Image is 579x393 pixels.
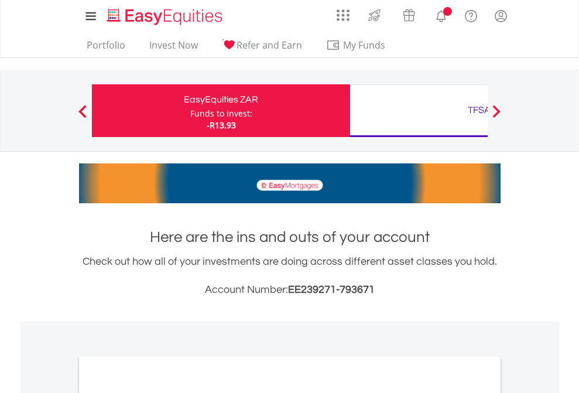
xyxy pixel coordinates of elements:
[102,3,227,26] a: Home page
[79,163,501,203] img: EasyMortage Promotion Banner
[82,39,130,57] a: Portfolio
[485,111,508,122] button: Next
[365,6,384,25] img: thrive-v2.svg
[207,119,236,131] span: -R13.93
[190,108,252,119] div: Funds to invest:
[99,91,343,108] div: EasyEquities ZAR
[79,254,501,298] div: Check out how all of your investments are doing across different asset classes you hold.
[337,9,350,22] img: grid-menu-icon.svg
[426,3,456,26] a: Notifications
[456,3,486,26] a: FAQ's and Support
[486,3,516,29] a: My Profile
[79,282,501,298] h3: Account Number:
[145,39,203,57] a: Invest Now
[105,7,227,26] img: EasyEquities_Logo.png
[237,39,302,52] span: Refer and Earn
[217,39,307,57] a: Refer and Earn
[288,284,375,295] span: EE239271-793671
[326,37,403,53] span: My Funds
[392,3,426,25] a: Vouchers
[79,227,501,248] h1: Here are the ins and outs of your account
[71,111,94,122] button: Previous
[399,6,419,25] img: vouchers-v2.svg
[329,3,357,22] a: AppsGrid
